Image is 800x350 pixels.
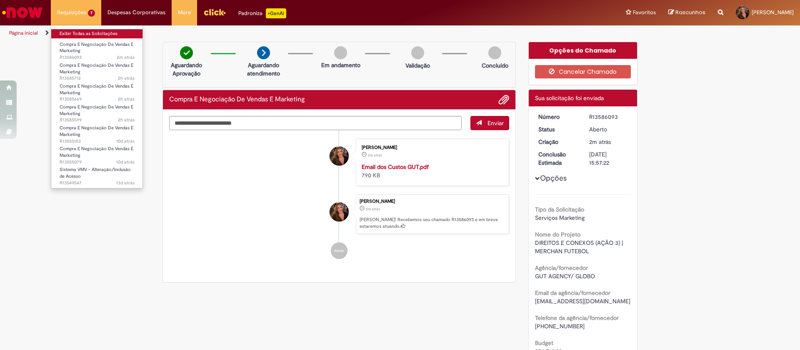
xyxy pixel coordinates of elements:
[362,163,500,179] div: 790 KB
[368,153,382,158] time: 01/10/2025 13:57:09
[532,113,583,121] dt: Número
[266,8,286,18] p: +GenAi
[668,9,705,17] a: Rascunhos
[116,159,135,165] time: 22/09/2025 13:07:33
[752,9,794,16] span: [PERSON_NAME]
[482,61,508,70] p: Concluído
[60,75,135,82] span: R13585712
[51,40,143,58] a: Aberto R13586093 : Compra E Negociação De Vendas E Marketing
[60,117,135,123] span: R13585599
[118,75,135,81] time: 01/10/2025 12:13:04
[589,138,611,146] time: 01/10/2025 13:57:15
[51,82,143,100] a: Aberto R13585669 : Compra E Negociação De Vendas E Marketing
[60,146,133,159] span: Compra E Negociação De Vendas E Marketing
[51,25,143,189] ul: Requisições
[169,116,462,130] textarea: Digite sua mensagem aqui...
[51,144,143,162] a: Aberto R13555079 : Compra E Negociação De Vendas E Marketing
[243,61,284,78] p: Aguardando atendimento
[169,130,509,268] ul: Histórico de tíquete
[60,96,135,103] span: R13585669
[51,29,143,38] a: Exibir Todas as Solicitações
[366,206,380,212] span: 2m atrás
[51,103,143,121] a: Aberto R13585599 : Compra E Negociação De Vendas E Marketing
[60,41,133,54] span: Compra E Negociação De Vendas E Marketing
[360,217,505,229] p: [PERSON_NAME]! Recebemos seu chamado R13586093 e em breve estaremos atuando.
[180,46,193,59] img: check-circle-green.png
[498,94,509,105] button: Adicionar anexos
[238,8,286,18] div: Padroniza
[6,25,527,41] ul: Trilhas de página
[366,206,380,212] time: 01/10/2025 13:57:15
[257,46,270,59] img: arrow-next.png
[360,199,505,204] div: [PERSON_NAME]
[330,146,349,166] div: Milena Zagarino Ornellas
[405,61,430,70] p: Validação
[330,202,349,222] div: Milena Zagarino Ornellas
[334,46,347,59] img: img-circle-grey.png
[118,117,135,123] time: 01/10/2025 11:55:12
[57,8,86,17] span: Requisições
[169,96,305,103] h2: Compra E Negociação De Vendas E Marketing Histórico de tíquete
[589,125,628,133] div: Aberto
[535,94,604,102] span: Sua solicitação foi enviada
[118,96,135,102] time: 01/10/2025 12:05:12
[166,61,207,78] p: Aguardando Aprovação
[60,180,135,186] span: R13549547
[116,180,135,186] time: 19/09/2025 09:40:38
[535,214,585,222] span: Serviços Marketing
[88,10,95,17] span: 7
[368,153,382,158] span: 2m atrás
[535,314,619,322] b: Telefone da agência/fornecedor
[116,180,135,186] span: 13d atrás
[1,4,44,21] img: ServiceNow
[488,46,501,59] img: img-circle-grey.png
[470,116,509,130] button: Enviar
[116,138,135,144] time: 22/09/2025 13:12:13
[51,61,143,79] a: Aberto R13585712 : Compra E Negociação De Vendas E Marketing
[589,150,628,167] div: [DATE] 15:57:22
[529,42,637,59] div: Opções do Chamado
[535,206,584,213] b: Tipo da Solicitação
[178,8,191,17] span: More
[116,159,135,165] span: 10d atrás
[589,138,611,146] span: 2m atrás
[107,8,165,17] span: Despesas Corporativas
[169,194,509,234] li: Milena Zagarino Ornellas
[535,239,625,255] span: DIREITOS E CONEXOS (AÇÃO 3) | MERCHAN FUTEBOL
[60,166,131,179] span: Sistema VMV - Alteração/Inclusão de Acesso
[535,264,588,272] b: Agência/fornecedor
[487,119,504,127] span: Enviar
[203,6,226,18] img: click_logo_yellow_360x200.png
[589,138,628,146] div: 01/10/2025 13:57:15
[532,138,583,146] dt: Criação
[116,138,135,144] span: 10d atrás
[535,322,585,330] span: [PHONE_NUMBER]
[535,297,630,305] span: [EMAIL_ADDRESS][DOMAIN_NAME]
[532,150,583,167] dt: Conclusão Estimada
[118,117,135,123] span: 2h atrás
[535,339,553,347] b: Budget
[60,138,135,145] span: R13555103
[118,75,135,81] span: 2h atrás
[532,125,583,133] dt: Status
[535,65,631,78] button: Cancelar Chamado
[321,61,360,69] p: Em andamento
[51,165,143,183] a: Aberto R13549547 : Sistema VMV - Alteração/Inclusão de Acesso
[60,104,133,117] span: Compra E Negociação De Vendas E Marketing
[535,289,610,297] b: Email da agência/fornecedor
[9,30,38,36] a: Página inicial
[60,159,135,166] span: R13555079
[535,231,580,238] b: Nome do Projeto
[117,54,135,60] span: 2m atrás
[675,8,705,16] span: Rascunhos
[589,113,628,121] div: R13586093
[411,46,424,59] img: img-circle-grey.png
[60,83,133,96] span: Compra E Negociação De Vendas E Marketing
[362,163,429,171] a: Email dos Custos GUT.pdf
[118,96,135,102] span: 2h atrás
[60,54,135,61] span: R13586093
[633,8,656,17] span: Favoritos
[117,54,135,60] time: 01/10/2025 13:57:17
[362,145,500,150] div: [PERSON_NAME]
